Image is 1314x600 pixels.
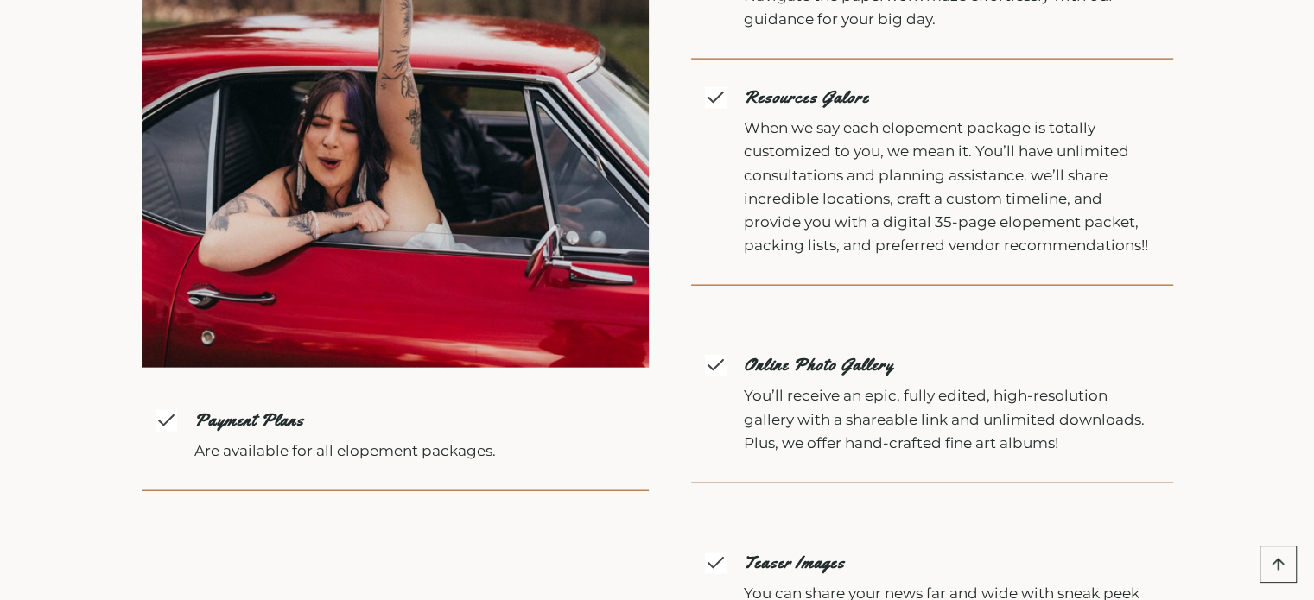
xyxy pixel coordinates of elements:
[744,552,845,573] strong: Teaser Images
[194,439,635,463] p: Are available for all elopement packages.
[744,384,1159,455] p: You’ll receive an epic, fully edited, high-resolution gallery with a shareable link and unlimited...
[744,86,869,108] strong: Resources Galore
[1260,546,1297,583] a: Scroll to top
[194,409,304,431] strong: Payment plans
[744,117,1159,257] p: When we say each elopement package is totally customized to you, we mean it. You’ll have unlimite...
[744,354,893,376] strong: Online Photo Gallery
